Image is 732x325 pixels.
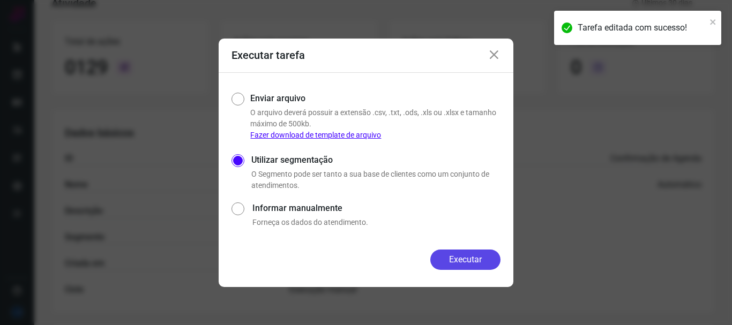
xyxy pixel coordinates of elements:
[252,202,501,215] label: Informar manualmente
[251,154,501,167] label: Utilizar segmentação
[252,217,501,228] p: Forneça os dados do atendimento.
[231,49,305,62] h3: Executar tarefa
[250,131,381,139] a: Fazer download de template de arquivo
[430,250,501,270] button: Executar
[250,92,305,105] label: Enviar arquivo
[251,169,501,191] p: O Segmento pode ser tanto a sua base de clientes como um conjunto de atendimentos.
[709,15,717,28] button: close
[250,107,501,141] p: O arquivo deverá possuir a extensão .csv, .txt, .ods, .xls ou .xlsx e tamanho máximo de 500kb.
[578,21,706,34] div: Tarefa editada com sucesso!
